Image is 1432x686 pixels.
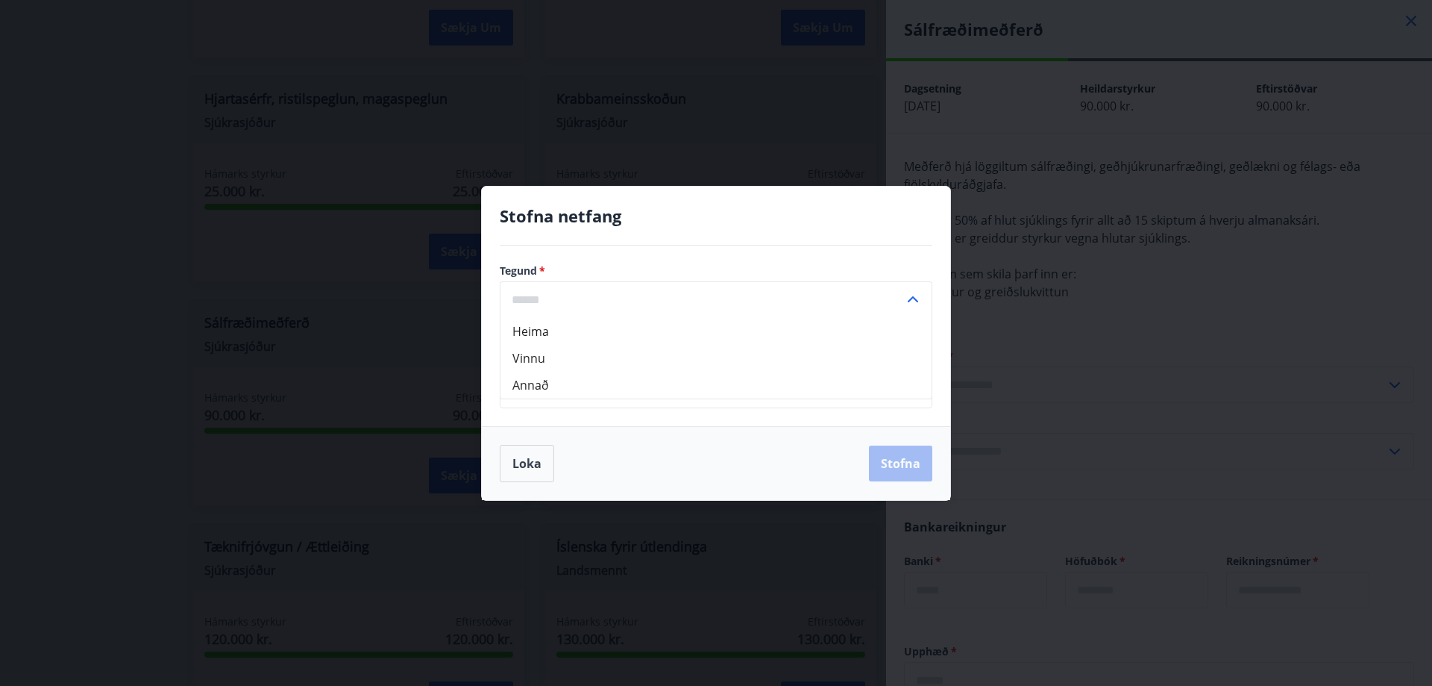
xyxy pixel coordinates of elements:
li: Vinnu [500,345,932,372]
li: Annað [500,372,932,399]
li: Heima [500,318,932,345]
button: Loka [500,445,554,482]
h4: Stofna netfang [500,205,932,227]
label: Tegund [500,264,932,278]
